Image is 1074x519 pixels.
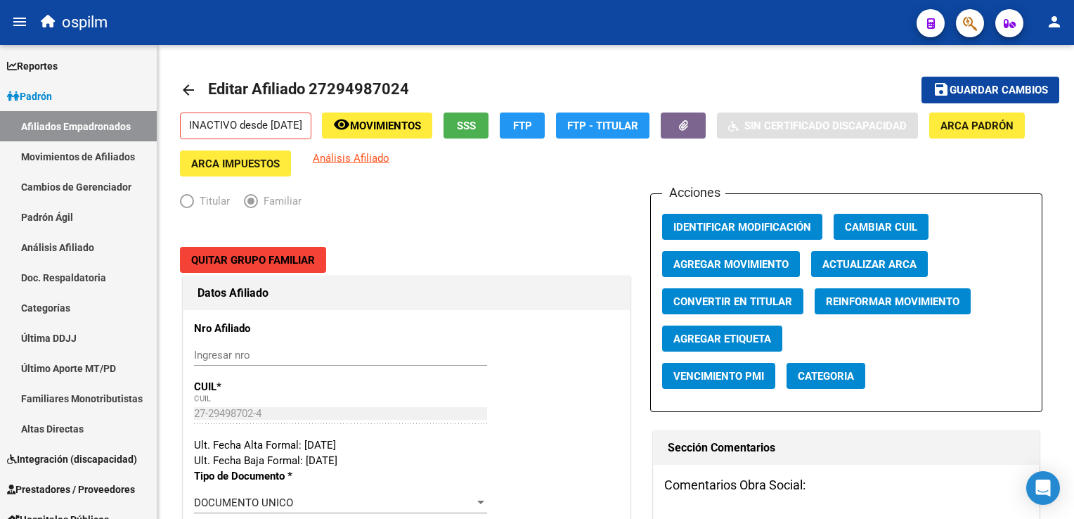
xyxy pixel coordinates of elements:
[929,113,1025,139] button: ARCA Padrón
[673,370,764,383] span: Vencimiento PMI
[940,120,1014,132] span: ARCA Padrón
[662,214,822,240] button: Identificar Modificación
[673,333,771,345] span: Agregar Etiqueta
[668,437,1025,459] h1: Sección Comentarios
[845,221,917,233] span: Cambiar CUIL
[787,363,865,389] button: Categoria
[208,80,409,98] span: Editar Afiliado 27294987024
[950,84,1048,97] span: Guardar cambios
[556,113,649,139] button: FTP - Titular
[194,379,321,395] p: CUIL
[7,451,137,467] span: Integración (discapacidad)
[1046,13,1063,30] mat-icon: person
[194,468,321,484] p: Tipo de Documento *
[811,251,928,277] button: Actualizar ARCA
[62,7,108,38] span: ospilm
[198,282,616,305] h1: Datos Afiliado
[333,116,350,133] mat-icon: remove_red_eye
[567,120,638,132] span: FTP - Titular
[350,120,421,132] span: Movimientos
[191,158,280,170] span: ARCA Impuestos
[662,363,775,389] button: Vencimiento PMI
[744,120,907,132] span: Sin Certificado Discapacidad
[662,183,725,203] h3: Acciones
[513,120,532,132] span: FTP
[673,258,789,271] span: Agregar Movimiento
[7,89,52,104] span: Padrón
[500,113,545,139] button: FTP
[194,193,230,209] span: Titular
[180,82,197,98] mat-icon: arrow_back
[457,120,476,132] span: SSS
[662,288,803,314] button: Convertir en Titular
[322,113,432,139] button: Movimientos
[798,370,854,383] span: Categoria
[444,113,489,139] button: SSS
[826,295,959,308] span: Reinformar Movimiento
[834,214,929,240] button: Cambiar CUIL
[258,193,302,209] span: Familiar
[1026,471,1060,505] div: Open Intercom Messenger
[191,254,315,267] span: Quitar Grupo Familiar
[194,321,321,336] p: Nro Afiliado
[933,81,950,98] mat-icon: save
[7,58,58,74] span: Reportes
[194,496,293,509] span: DOCUMENTO UNICO
[194,437,619,453] div: Ult. Fecha Alta Formal: [DATE]
[673,221,811,233] span: Identificar Modificación
[815,288,971,314] button: Reinformar Movimiento
[822,258,917,271] span: Actualizar ARCA
[194,453,619,468] div: Ult. Fecha Baja Formal: [DATE]
[664,475,1028,495] h3: Comentarios Obra Social:
[717,113,918,139] button: Sin Certificado Discapacidad
[673,295,792,308] span: Convertir en Titular
[662,326,782,352] button: Agregar Etiqueta
[313,152,389,165] span: Análisis Afiliado
[921,77,1059,103] button: Guardar cambios
[180,150,291,177] button: ARCA Impuestos
[180,247,326,273] button: Quitar Grupo Familiar
[180,198,316,210] mat-radio-group: Elija una opción
[7,482,135,497] span: Prestadores / Proveedores
[662,251,800,277] button: Agregar Movimiento
[11,13,28,30] mat-icon: menu
[180,113,311,139] p: INACTIVO desde [DATE]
